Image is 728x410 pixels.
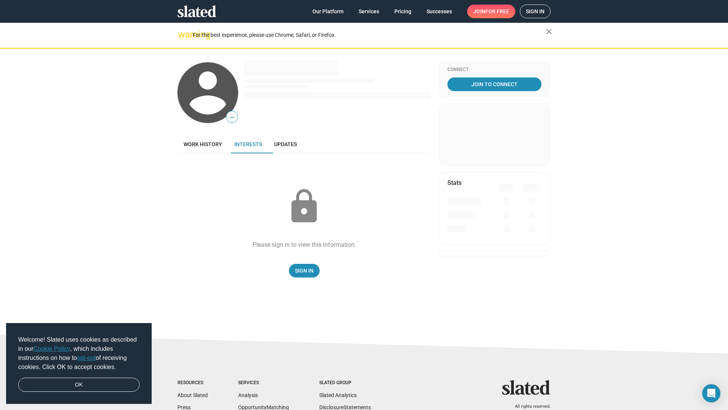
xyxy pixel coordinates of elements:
span: Services [359,5,379,18]
span: — [226,112,238,122]
a: Sign In [289,264,320,278]
mat-card-title: Stats [447,179,461,187]
mat-icon: close [544,27,554,36]
span: Interests [234,141,262,147]
div: Slated Group [319,380,371,386]
mat-icon: warning [178,30,187,39]
a: Cookie Policy [33,345,70,352]
a: Analysis [238,392,258,398]
span: Updates [274,141,297,147]
span: Work history [184,141,222,147]
div: Please sign in to view this information. [253,241,356,249]
span: Our Platform [312,5,344,18]
mat-icon: lock [285,188,323,225]
span: Sign In [295,264,314,278]
span: Join To Connect [449,77,540,91]
a: Interests [228,135,268,153]
span: for free [485,5,509,18]
span: Sign in [526,5,544,18]
span: Pricing [394,5,411,18]
div: Resources [177,380,208,386]
a: Pricing [388,5,417,18]
div: cookieconsent [6,323,152,404]
div: Connect [447,67,541,73]
a: About Slated [177,392,208,398]
a: dismiss cookie message [18,378,140,392]
a: Join To Connect [447,77,541,91]
span: Welcome! Slated uses cookies as described in our , which includes instructions on how to of recei... [18,335,140,372]
a: Sign in [520,5,551,18]
div: For the best experience, please use Chrome, Safari, or Firefox. [193,30,546,40]
div: Open Intercom Messenger [702,384,720,402]
a: Services [353,5,385,18]
a: Updates [268,135,303,153]
a: Work history [177,135,228,153]
span: Successes [427,5,452,18]
a: opt-out [77,355,96,361]
a: Joinfor free [467,5,515,18]
a: Our Platform [306,5,350,18]
span: Join [473,5,509,18]
a: Slated Analytics [319,392,357,398]
div: Services [238,380,289,386]
a: Successes [420,5,458,18]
